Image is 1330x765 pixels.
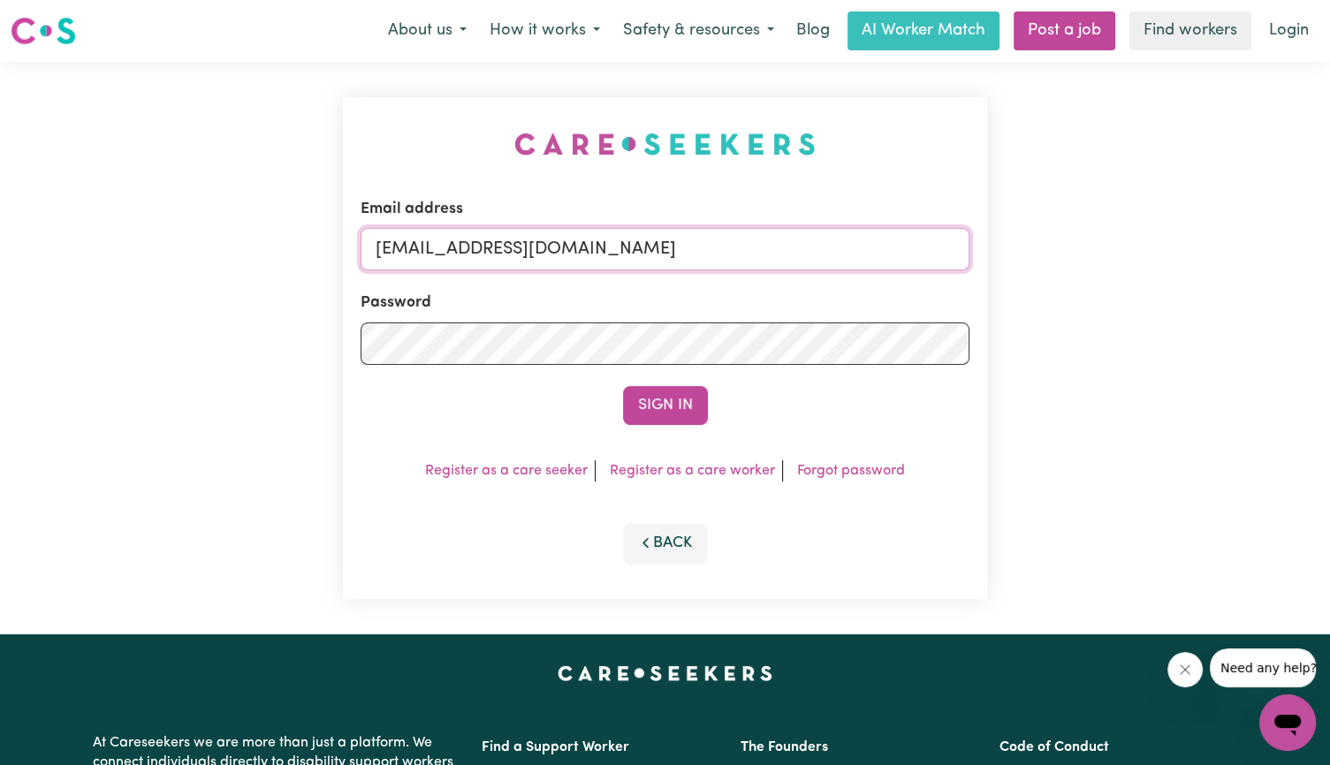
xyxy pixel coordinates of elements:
a: Register as a care seeker [425,464,588,478]
a: Find a Support Worker [482,740,629,754]
a: Login [1258,11,1319,50]
label: Password [361,292,431,314]
a: Post a job [1014,11,1115,50]
a: Register as a care worker [610,464,775,478]
label: Email address [361,198,463,221]
a: Careseekers home page [558,666,772,680]
iframe: Message from company [1210,648,1316,687]
span: Need any help? [11,12,107,27]
button: Sign In [623,386,708,425]
a: AI Worker Match [847,11,999,50]
img: Careseekers logo [11,15,76,47]
a: Find workers [1129,11,1251,50]
button: How it works [478,12,612,49]
a: The Founders [741,740,828,754]
iframe: Close message [1167,652,1203,687]
a: Careseekers logo [11,11,76,51]
iframe: Button to launch messaging window [1259,694,1316,751]
a: Code of Conduct [999,740,1109,754]
a: Blog [786,11,840,50]
button: Back [623,524,708,563]
button: Safety & resources [612,12,786,49]
a: Forgot password [797,464,905,478]
button: About us [376,12,478,49]
input: Email address [361,228,969,270]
